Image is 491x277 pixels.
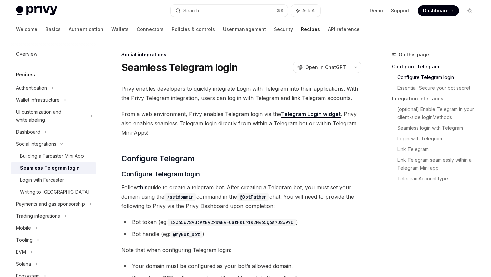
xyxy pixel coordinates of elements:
a: Overview [11,48,96,60]
a: Seamless login with Telegram [397,123,480,133]
a: Authentication [69,21,103,37]
div: Social integrations [121,51,361,58]
a: Demo [370,7,383,14]
li: Bot handle (eg: ) [121,229,361,239]
span: Note that when configuring Telegram login: [121,245,361,255]
div: Payments and gas sponsorship [16,200,85,208]
div: Trading integrations [16,212,60,220]
code: 1234567890:AzByCxDwEvFuGtHsIr1k2M4o5Q6s7U8w9Y0 [168,219,296,226]
li: Your domain must be configured as your bot’s allowed domain. [121,261,361,271]
a: Welcome [16,21,37,37]
div: Social integrations [16,140,56,148]
a: Basics [45,21,61,37]
a: Writing to [GEOGRAPHIC_DATA] [11,186,96,198]
a: API reference [328,21,360,37]
span: Follow guide to create a telegram bot. After creating a Telegram bot, you must set your domain us... [121,183,361,211]
a: Security [274,21,293,37]
div: Building a Farcaster Mini App [20,152,84,160]
a: Building a Farcaster Mini App [11,150,96,162]
span: On this page [399,51,429,59]
a: Dashboard [418,5,459,16]
span: Privy enables developers to quickly integrate Login with Telegram into their applications. With t... [121,84,361,103]
a: Wallets [111,21,129,37]
span: From a web environment, Privy enables Telegram login via the . Privy also enables seamless Telegr... [121,109,361,137]
div: Overview [16,50,37,58]
li: Bot token (eg: ) [121,217,361,227]
a: Link Telegram [397,144,480,155]
code: /setdomain [164,193,196,201]
div: Seamless Telegram login [20,164,80,172]
div: Mobile [16,224,31,232]
div: Login with Farcaster [20,176,64,184]
span: Configure Telegram [121,153,195,164]
a: this [138,184,148,191]
a: Recipes [301,21,320,37]
code: @MyBot_bot [170,231,202,238]
a: Support [391,7,410,14]
a: Connectors [137,21,164,37]
span: Open in ChatGPT [305,64,346,71]
a: [optional] Enable Telegram in your client-side loginMethods [397,104,480,123]
a: Link Telegram seamlessly within a Telegram Mini app [397,155,480,173]
div: Search... [183,7,202,15]
a: Configure Telegram login [397,72,480,83]
button: Search...⌘K [171,5,287,17]
div: Dashboard [16,128,40,136]
span: Ask AI [302,7,316,14]
a: Configure Telegram [392,61,480,72]
div: Writing to [GEOGRAPHIC_DATA] [20,188,90,196]
span: Dashboard [423,7,449,14]
button: Ask AI [291,5,320,17]
a: Essential: Secure your bot secret [397,83,480,93]
div: Tooling [16,236,33,244]
a: User management [223,21,266,37]
img: light logo [16,6,57,15]
a: Integration interfaces [392,93,480,104]
code: @BotFather [237,193,269,201]
span: ⌘ K [277,8,284,13]
button: Open in ChatGPT [293,62,350,73]
div: EVM [16,248,26,256]
a: TelegramAccount type [397,173,480,184]
a: Telegram Login widget [281,111,341,118]
div: Wallet infrastructure [16,96,60,104]
button: Toggle dark mode [464,5,475,16]
h1: Seamless Telegram login [121,61,238,73]
a: Login with Farcaster [11,174,96,186]
div: UI customization and whitelabeling [16,108,86,124]
div: Authentication [16,84,47,92]
a: Policies & controls [172,21,215,37]
span: Configure Telegram login [121,169,200,179]
a: Login with Telegram [397,133,480,144]
a: Seamless Telegram login [11,162,96,174]
div: Solana [16,260,31,268]
h5: Recipes [16,71,35,79]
